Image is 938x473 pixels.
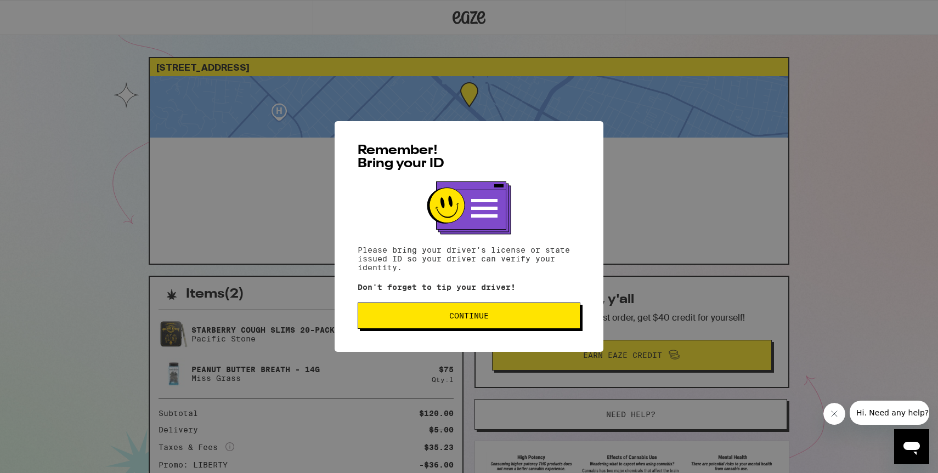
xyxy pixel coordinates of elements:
p: Don't forget to tip your driver! [358,283,580,292]
p: Please bring your driver's license or state issued ID so your driver can verify your identity. [358,246,580,272]
span: Remember! Bring your ID [358,144,444,170]
button: Continue [358,303,580,329]
iframe: Message from company [850,401,929,425]
iframe: Button to launch messaging window [894,429,929,464]
span: Continue [449,312,489,320]
iframe: Close message [823,403,845,425]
